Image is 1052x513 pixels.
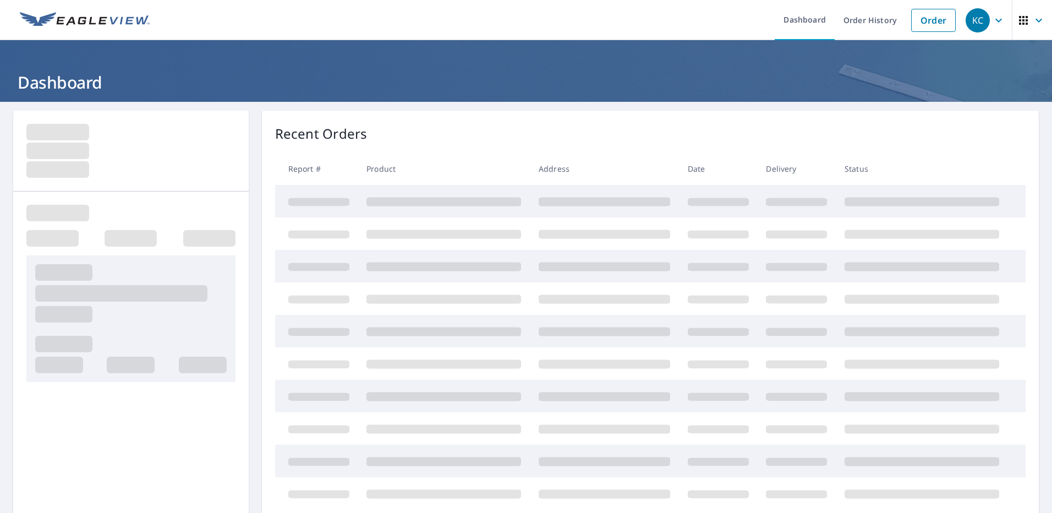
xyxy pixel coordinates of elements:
p: Recent Orders [275,124,368,144]
th: Address [530,152,679,185]
th: Date [679,152,758,185]
th: Product [358,152,530,185]
a: Order [911,9,956,32]
img: EV Logo [20,12,150,29]
th: Delivery [757,152,836,185]
div: KC [966,8,990,32]
h1: Dashboard [13,71,1039,94]
th: Report # [275,152,358,185]
th: Status [836,152,1008,185]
